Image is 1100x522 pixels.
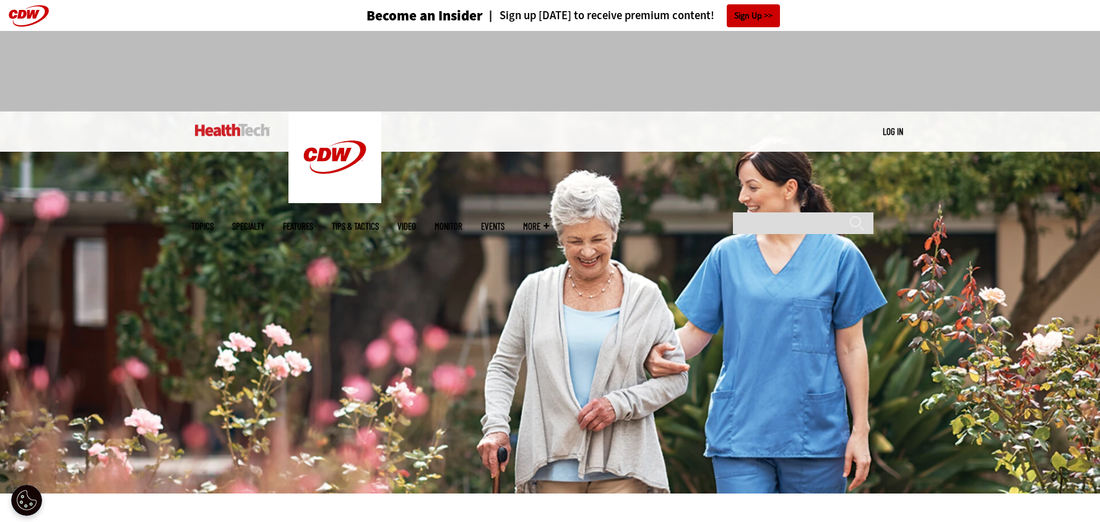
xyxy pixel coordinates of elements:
a: Features [283,222,313,231]
div: User menu [883,125,903,138]
a: Sign Up [727,4,780,27]
a: MonITor [435,222,462,231]
button: Open Preferences [11,485,42,516]
a: Events [481,222,505,231]
h3: Become an Insider [366,9,483,23]
iframe: advertisement [325,43,776,99]
img: Home [288,111,381,203]
span: Specialty [232,222,264,231]
a: Video [397,222,416,231]
a: Tips & Tactics [332,222,379,231]
a: Sign up [DATE] to receive premium content! [483,10,714,22]
a: Become an Insider [320,9,483,23]
div: Cookie Settings [11,485,42,516]
span: Topics [191,222,214,231]
span: More [523,222,549,231]
img: Home [195,124,270,136]
a: CDW [288,193,381,206]
a: Log in [883,126,903,137]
